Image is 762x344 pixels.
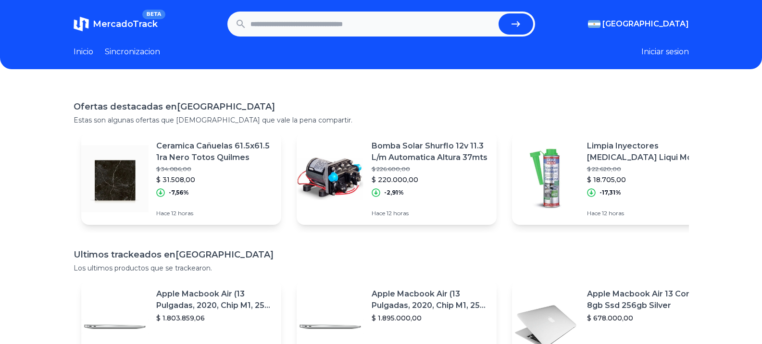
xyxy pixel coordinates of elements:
[588,20,600,28] img: Argentina
[74,16,158,32] a: MercadoTrackBETA
[74,46,93,58] a: Inicio
[156,313,274,323] p: $ 1.803.859,06
[600,189,621,197] p: -17,31%
[105,46,160,58] a: Sincronizacion
[587,313,704,323] p: $ 678.000,00
[74,16,89,32] img: MercadoTrack
[587,140,704,163] p: Limpia Inyectores [MEDICAL_DATA] Liqui Moly [PERSON_NAME] Injection Auto
[81,145,149,212] img: Featured image
[297,133,497,225] a: Featured imageBomba Solar Shurflo 12v 11.3 L/m Automatica Altura 37mts$ 226.600,00$ 220.000,00-2,...
[602,18,689,30] span: [GEOGRAPHIC_DATA]
[512,133,712,225] a: Featured imageLimpia Inyectores [MEDICAL_DATA] Liqui Moly [PERSON_NAME] Injection Auto$ 22.620,00...
[587,175,704,184] p: $ 18.705,00
[372,140,489,163] p: Bomba Solar Shurflo 12v 11.3 L/m Automatica Altura 37mts
[372,165,489,173] p: $ 226.600,00
[74,115,689,125] p: Estas son algunas ofertas que [DEMOGRAPHIC_DATA] que vale la pena compartir.
[74,263,689,273] p: Los ultimos productos que se trackearon.
[372,313,489,323] p: $ 1.895.000,00
[156,288,274,311] p: Apple Macbook Air (13 Pulgadas, 2020, Chip M1, 256 Gb De Ssd, 8 Gb De Ram) - Plata
[74,100,689,113] h1: Ofertas destacadas en [GEOGRAPHIC_DATA]
[372,288,489,311] p: Apple Macbook Air (13 Pulgadas, 2020, Chip M1, 256 Gb De Ssd, 8 Gb De Ram) - Plata
[156,175,274,184] p: $ 31.508,00
[641,46,689,58] button: Iniciar sesion
[512,145,579,212] img: Featured image
[156,140,274,163] p: Ceramica Cañuelas 61.5x61.5 1ra Nero Totos Quilmes
[587,209,704,217] p: Hace 12 horas
[74,248,689,261] h1: Ultimos trackeados en [GEOGRAPHIC_DATA]
[384,189,404,197] p: -2,91%
[142,10,165,19] span: BETA
[587,288,704,311] p: Apple Macbook Air 13 Core I5 8gb Ssd 256gb Silver
[588,18,689,30] button: [GEOGRAPHIC_DATA]
[93,19,158,29] span: MercadoTrack
[587,165,704,173] p: $ 22.620,00
[169,189,189,197] p: -7,56%
[372,175,489,184] p: $ 220.000,00
[297,145,364,212] img: Featured image
[156,165,274,173] p: $ 34.086,00
[81,133,281,225] a: Featured imageCeramica Cañuelas 61.5x61.5 1ra Nero Totos Quilmes$ 34.086,00$ 31.508,00-7,56%Hace ...
[156,209,274,217] p: Hace 12 horas
[372,209,489,217] p: Hace 12 horas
